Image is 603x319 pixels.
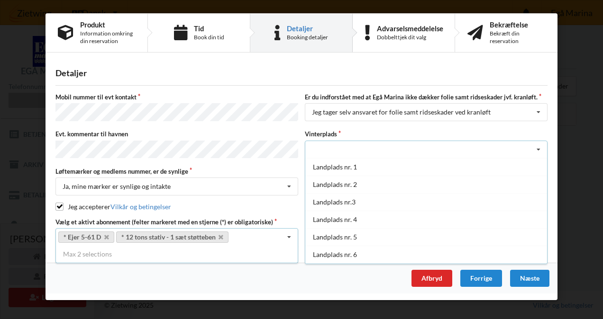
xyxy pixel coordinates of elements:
div: Information omkring din reservation [80,30,135,45]
div: Landplads nr. 2 [305,176,547,193]
div: Max 2 selections [55,246,298,263]
div: Bekræftelse [490,21,545,28]
label: Er du indforstået med at Egå Marina ikke dækker folie samt ridseskader jvf. kranløft. [305,93,548,101]
div: Landplads nr. 1 [305,158,547,176]
div: Produkt [80,21,135,28]
label: Evt. kommentar til havnen [55,130,298,138]
a: * Ejer 5-61 D [58,231,114,243]
div: Landplads nr. 6 [305,246,547,263]
div: Dobbelttjek dit valg [377,34,443,41]
div: Jeg tager selv ansvaret for folie samt ridseskader ved kranløft [312,109,491,115]
div: Landplads nr. 4 [305,211,547,228]
div: Landplads nr.3 [305,193,547,211]
label: Jeg accepterer [55,203,171,211]
div: Book din tid [194,34,224,41]
div: Landplads nr. 5 [305,228,547,246]
label: Løftemærker og medlems nummer, er de synlige [55,167,298,176]
div: Advarselsmeddelelse [377,25,443,32]
div: Landplads nr. 7 [305,263,547,281]
div: Ja, mine mærker er synlige og intakte [63,183,171,190]
div: Næste [510,270,549,287]
label: Mobil nummer til evt kontakt [55,93,298,101]
div: Detaljer [287,25,328,32]
div: Afbryd [411,270,452,287]
div: Bekræft din reservation [490,30,545,45]
a: * 12 tons stativ - 1 sæt støtteben [116,231,229,243]
a: Vilkår og betingelser [110,203,171,211]
div: Detaljer [55,68,548,79]
label: Vælg et aktivt abonnement (felter markeret med en stjerne (*) er obligatoriske) [55,218,298,226]
div: Tid [194,25,224,32]
label: Vinterplads [305,130,548,138]
div: Booking detaljer [287,34,328,41]
div: Forrige [460,270,502,287]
